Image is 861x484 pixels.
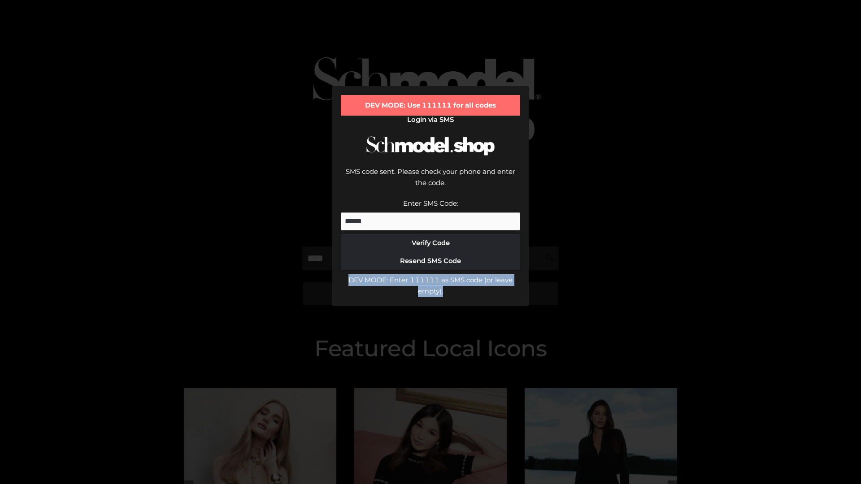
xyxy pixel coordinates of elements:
div: SMS code sent. Please check your phone and enter the code. [341,166,520,198]
button: Verify Code [341,234,520,252]
div: DEV MODE: Use 111111 for all codes [341,95,520,116]
div: DEV MODE: Enter 111111 as SMS code (or leave empty). [341,274,520,297]
h2: Login via SMS [341,116,520,124]
label: Enter SMS Code: [403,199,458,207]
img: Schmodel Logo [363,128,498,164]
button: Resend SMS Code [341,252,520,270]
